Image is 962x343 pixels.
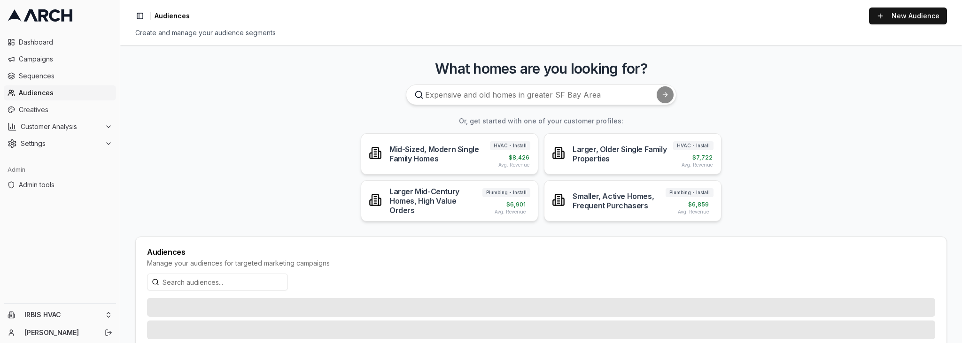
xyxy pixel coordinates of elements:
button: Customer Analysis [4,119,116,134]
div: Smaller, Active Homes, Frequent Purchasers [573,191,666,210]
span: Settings [21,139,101,148]
h3: Or, get started with one of your customer profiles: [135,116,947,126]
span: Dashboard [19,38,112,47]
a: [PERSON_NAME] [24,328,94,337]
input: Search audiences... [147,274,288,290]
span: Sequences [19,71,112,81]
span: Admin tools [19,180,112,190]
span: Plumbing - Install [482,188,530,197]
a: Audiences [4,85,116,100]
span: HVAC - Install [490,141,530,150]
input: Expensive and old homes in greater SF Bay Area [406,84,676,105]
div: Mid-Sized, Modern Single Family Homes [389,145,490,163]
div: Larger Mid-Century Homes, High Value Orders [389,187,482,215]
a: Admin tools [4,177,116,192]
span: $ 7,722 [692,154,713,161]
div: Audiences [147,248,935,256]
span: Creatives [19,105,112,114]
span: Avg. Revenue [495,208,526,215]
button: Log out [102,326,115,339]
span: Audiences [155,11,190,21]
div: Admin [4,162,116,177]
h3: What homes are you looking for? [135,60,947,77]
div: Create and manage your audience segments [135,28,947,38]
a: Sequences [4,69,116,84]
span: IRBIS HVAC [24,311,101,319]
a: New Audience [869,8,947,24]
span: Audiences [19,88,112,98]
span: HVAC - Install [673,141,714,150]
a: Creatives [4,102,116,117]
span: Avg. Revenue [678,208,709,215]
nav: breadcrumb [155,11,190,21]
div: Larger, Older Single Family Properties [573,145,673,163]
button: Settings [4,136,116,151]
span: Campaigns [19,54,112,64]
span: Customer Analysis [21,122,101,131]
span: $ 8,426 [509,154,529,161]
span: Plumbing - Install [666,188,714,197]
span: Avg. Revenue [682,161,713,168]
a: Campaigns [4,52,116,67]
span: $ 6,901 [506,201,526,208]
span: Avg. Revenue [498,161,529,168]
span: $ 6,859 [688,201,709,208]
a: Dashboard [4,35,116,50]
div: Manage your audiences for targeted marketing campaigns [147,259,935,268]
button: IRBIS HVAC [4,307,116,322]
